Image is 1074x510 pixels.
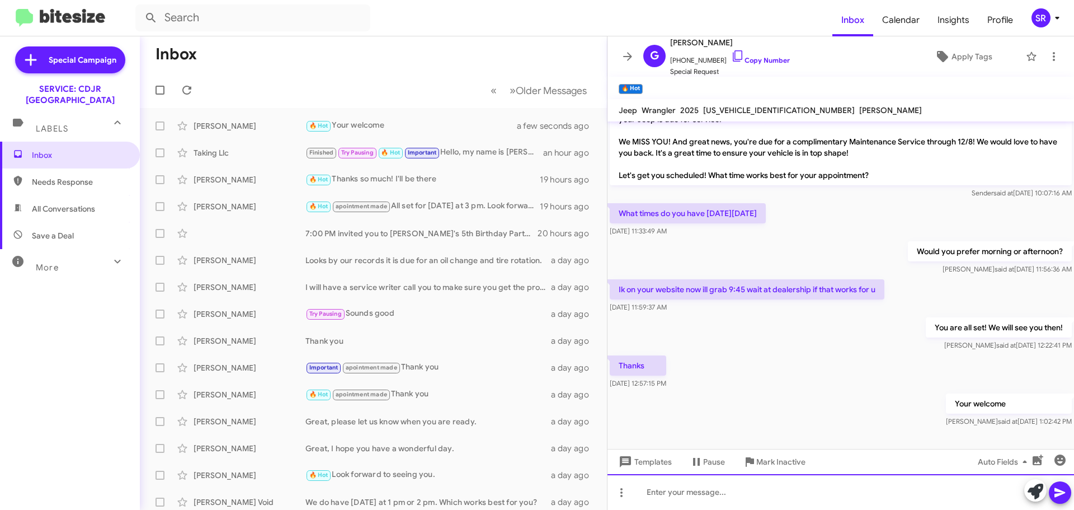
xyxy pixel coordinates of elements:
div: [PERSON_NAME] [194,389,305,400]
div: Great, please let us know when you are ready. [305,416,551,427]
div: a day ago [551,497,598,508]
div: [PERSON_NAME] [194,120,305,132]
span: Calendar [873,4,929,36]
span: Important [408,149,437,156]
span: [PERSON_NAME] [DATE] 12:22:41 PM [944,341,1072,349]
span: [DATE] 12:57:15 PM [610,379,666,387]
span: 2025 [680,105,699,115]
div: a day ago [551,308,598,320]
div: 19 hours ago [540,201,598,212]
input: Search [135,4,370,31]
div: [PERSON_NAME] [194,308,305,320]
span: Important [309,364,338,371]
span: Jeep [619,105,637,115]
div: [PERSON_NAME] [194,362,305,373]
span: Wrangler [642,105,676,115]
span: [PERSON_NAME] [DATE] 1:02:42 PM [946,417,1072,425]
div: Thank you [305,335,551,347]
span: Templates [616,452,672,472]
span: 🔥 Hot [309,471,328,479]
div: a day ago [551,362,598,373]
button: SR [1022,8,1062,27]
div: [PERSON_NAME] [194,255,305,266]
div: Hello, my name is [PERSON_NAME]. I am going to reach out to the managers now! [305,146,543,159]
div: a day ago [551,255,598,266]
div: Great, I hope you have a wonderful day. [305,443,551,454]
p: Your welcome [946,394,1072,414]
span: G [650,47,659,65]
a: Insights [929,4,978,36]
div: [PERSON_NAME] [194,416,305,427]
a: Special Campaign [15,46,125,73]
div: [PERSON_NAME] [194,282,305,293]
div: a day ago [551,389,598,400]
span: [PERSON_NAME] [859,105,922,115]
a: Inbox [832,4,873,36]
div: [PERSON_NAME] [194,174,305,185]
div: Thanks so much! I'll be there [305,173,540,186]
span: [DATE] 11:59:37 AM [610,303,667,311]
span: said at [998,417,1018,425]
div: 7:00 PM invited you to [PERSON_NAME]'s 5th Birthday Party on 10/25. Tap the link to RSVP. [URL][D... [305,228,538,239]
button: Mark Inactive [734,452,814,472]
h1: Inbox [156,45,197,63]
span: Try Pausing [309,310,342,317]
span: Needs Response [32,176,127,188]
span: Older Messages [516,85,587,97]
p: Thanks [610,355,666,376]
span: [PERSON_NAME] [DATE] 11:56:36 AM [943,265,1072,273]
span: said at [993,189,1013,197]
span: Special Request [670,66,790,77]
span: 🔥 Hot [309,176,328,183]
div: Your welcome [305,119,531,132]
span: « [491,83,497,97]
span: 🔥 Hot [381,149,400,156]
span: apointment made [336,391,387,398]
span: apointment made [336,203,387,210]
div: [PERSON_NAME] Void [194,497,305,508]
span: Sender [DATE] 10:07:16 AM [972,189,1072,197]
span: Save a Deal [32,230,74,241]
a: Profile [978,4,1022,36]
span: [PERSON_NAME] [670,36,790,49]
button: Auto Fields [969,452,1040,472]
span: Finished [309,149,334,156]
div: All set for [DATE] at 3 pm. Look forward to seeing you. [305,200,540,213]
nav: Page navigation example [484,79,593,102]
div: a day ago [551,416,598,427]
div: a few seconds ago [531,120,598,132]
p: Would you prefer morning or afternoon? [908,241,1072,261]
div: Looks by our records it is due for an oil change and tire rotation. [305,255,551,266]
span: Try Pausing [341,149,374,156]
div: a day ago [551,443,598,454]
button: Apply Tags [906,46,1020,67]
div: Taking Llc [194,147,305,158]
span: Special Campaign [49,54,116,65]
span: [PHONE_NUMBER] [670,49,790,66]
div: Sounds good [305,307,551,320]
span: 🔥 Hot [309,203,328,210]
div: [PERSON_NAME] [194,335,305,347]
span: said at [995,265,1014,273]
div: an hour ago [543,147,598,158]
small: 🔥 Hot [619,84,643,94]
button: Pause [681,452,734,472]
div: SR [1031,8,1051,27]
p: What times do you have [DATE][DATE] [610,203,766,223]
div: [PERSON_NAME] [194,470,305,481]
span: 🔥 Hot [309,122,328,129]
span: said at [996,341,1016,349]
button: Templates [607,452,681,472]
span: More [36,263,59,273]
span: Auto Fields [978,452,1031,472]
span: Inbox [32,149,127,161]
div: We do have [DATE] at 1 pm or 2 pm. Which works best for you? [305,497,551,508]
div: Thank you [305,388,551,401]
div: 20 hours ago [538,228,598,239]
p: You are all set! We will see you then! [926,317,1072,338]
button: Next [503,79,593,102]
p: Hi [PERSON_NAME] it's [PERSON_NAME], Service Director at Ourisman CDJR of [GEOGRAPHIC_DATA]. Our ... [610,98,1072,185]
span: » [510,83,516,97]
